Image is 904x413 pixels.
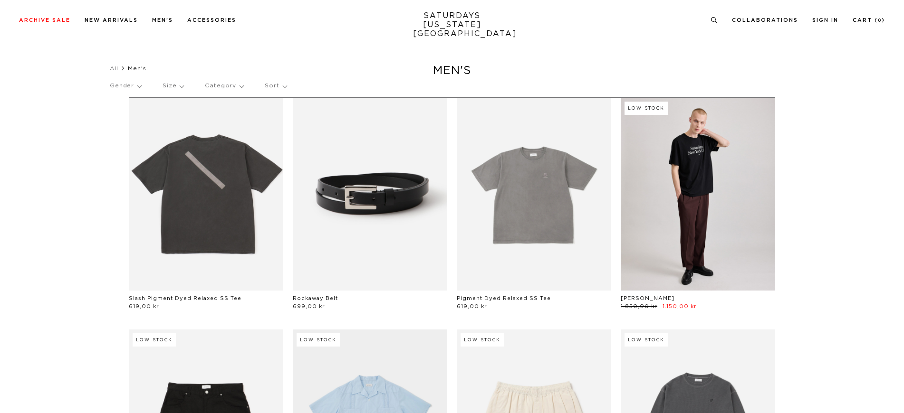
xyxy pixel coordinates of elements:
a: Cart (0) [853,18,885,23]
span: 1.850,00 kr [621,304,657,309]
div: Low Stock [297,333,340,347]
p: Sort [265,75,286,97]
a: Sign In [812,18,838,23]
span: 1.150,00 kr [663,304,697,309]
p: Category [205,75,243,97]
a: Archive Sale [19,18,70,23]
span: 619,00 kr [129,304,159,309]
a: New Arrivals [85,18,138,23]
div: Low Stock [461,333,504,347]
div: Low Stock [625,333,668,347]
a: Slash Pigment Dyed Relaxed SS Tee [129,296,241,301]
a: Rockaway Belt [293,296,338,301]
a: Pigment Dyed Relaxed SS Tee [457,296,551,301]
small: 0 [878,19,882,23]
div: Low Stock [625,102,668,115]
span: Men's [128,66,146,71]
p: Size [163,75,183,97]
a: Accessories [187,18,236,23]
a: Men's [152,18,173,23]
a: All [110,66,118,71]
p: Gender [110,75,141,97]
span: 699,00 kr [293,304,325,309]
span: 619,00 kr [457,304,487,309]
a: [PERSON_NAME] [621,296,674,301]
a: SATURDAYS[US_STATE][GEOGRAPHIC_DATA] [413,11,491,38]
a: Collaborations [732,18,798,23]
div: Low Stock [133,333,176,347]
